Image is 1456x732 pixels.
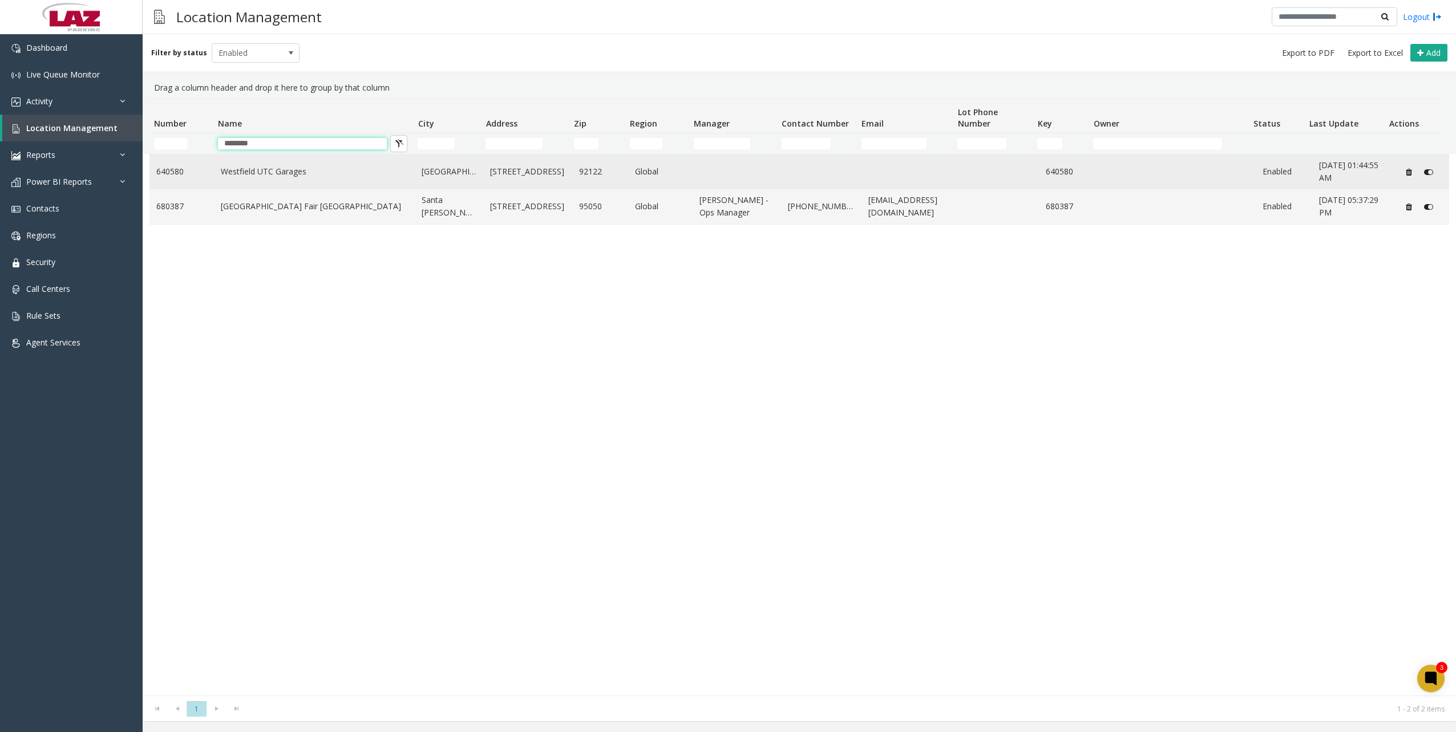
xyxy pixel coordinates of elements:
[1385,133,1441,154] td: Actions Filter
[11,151,21,160] img: 'icon'
[1319,159,1386,185] a: [DATE] 01:44:55 AM
[862,138,927,149] input: Email Filter
[1309,118,1358,129] span: Last Update
[151,48,207,58] label: Filter by status
[694,118,730,129] span: Manager
[689,133,777,154] td: Manager Filter
[26,230,56,241] span: Regions
[630,138,663,149] input: Region Filter
[2,115,143,141] a: Location Management
[1277,45,1339,61] button: Export to PDF
[953,133,1033,154] td: Lot Phone Number Filter
[1319,194,1378,218] span: [DATE] 05:37:29 PM
[390,135,407,152] button: Clear
[569,133,625,154] td: Zip Filter
[149,133,213,154] td: Number Filter
[154,138,187,149] input: Number Filter
[958,107,998,129] span: Lot Phone Number
[699,194,774,219] a: [PERSON_NAME] - Ops Manager
[212,44,282,62] span: Enabled
[1400,163,1418,181] button: Delete
[253,704,1445,714] kendo-pager-info: 1 - 2 of 2 items
[149,77,1449,99] div: Drag a column header and drop it here to group by that column
[1094,118,1119,129] span: Owner
[11,312,21,321] img: 'icon'
[1089,133,1248,154] td: Owner Filter
[1418,197,1439,215] button: Disable
[486,118,517,129] span: Address
[1418,163,1439,181] button: Disable
[694,138,751,149] input: Manager Filter
[154,3,165,31] img: pageIcon
[26,257,55,267] span: Security
[218,118,242,129] span: Name
[418,138,455,149] input: City Filter
[486,138,543,149] input: Address Filter
[1249,133,1305,154] td: Status Filter
[26,69,100,80] span: Live Queue Monitor
[1343,45,1408,61] button: Export to Excel
[1046,200,1089,213] a: 680387
[862,118,884,129] span: Email
[635,165,686,178] a: Global
[11,71,21,80] img: 'icon'
[26,176,92,187] span: Power BI Reports
[1033,133,1089,154] td: Key Filter
[635,200,686,213] a: Global
[625,133,689,154] td: Region Filter
[957,138,1006,149] input: Lot Phone Number Filter
[11,124,21,133] img: 'icon'
[782,118,849,129] span: Contact Number
[143,99,1456,696] div: Data table
[1263,165,1305,178] a: Enabled
[26,283,70,294] span: Call Centers
[490,165,565,178] a: [STREET_ADDRESS]
[1403,11,1442,23] a: Logout
[1037,138,1062,149] input: Key Filter
[1093,138,1222,149] input: Owner Filter
[11,97,21,107] img: 'icon'
[1249,99,1305,133] th: Status
[1305,133,1385,154] td: Last Update Filter
[1410,44,1447,62] button: Add
[1426,47,1441,58] span: Add
[574,138,599,149] input: Zip Filter
[11,231,21,241] img: 'icon'
[1282,47,1334,59] span: Export to PDF
[1400,197,1418,215] button: Delete
[218,138,387,149] input: Name Filter
[11,339,21,348] img: 'icon'
[1385,99,1441,133] th: Actions
[1046,165,1089,178] a: 640580
[1319,160,1378,183] span: [DATE] 01:44:55 AM
[156,200,207,213] a: 680387
[481,133,569,154] td: Address Filter
[171,3,327,31] h3: Location Management
[574,118,587,129] span: Zip
[11,178,21,187] img: 'icon'
[422,194,476,219] a: Santa [PERSON_NAME]
[1348,47,1403,59] span: Export to Excel
[490,200,565,213] a: [STREET_ADDRESS]
[154,118,187,129] span: Number
[777,133,857,154] td: Contact Number Filter
[782,138,831,149] input: Contact Number Filter
[26,96,52,107] span: Activity
[422,165,476,178] a: [GEOGRAPHIC_DATA]
[213,133,413,154] td: Name Filter
[1263,200,1305,213] a: Enabled
[579,200,622,213] a: 95050
[11,44,21,53] img: 'icon'
[1436,662,1447,673] div: 3
[221,165,409,178] a: Westfield UTC Garages
[413,133,481,154] td: City Filter
[26,149,55,160] span: Reports
[1433,11,1442,23] img: logout
[868,194,951,219] a: [EMAIL_ADDRESS][DOMAIN_NAME]
[156,165,207,178] a: 640580
[26,123,118,133] span: Location Management
[26,203,59,214] span: Contacts
[221,200,409,213] a: [GEOGRAPHIC_DATA] Fair [GEOGRAPHIC_DATA]
[11,205,21,214] img: 'icon'
[630,118,657,129] span: Region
